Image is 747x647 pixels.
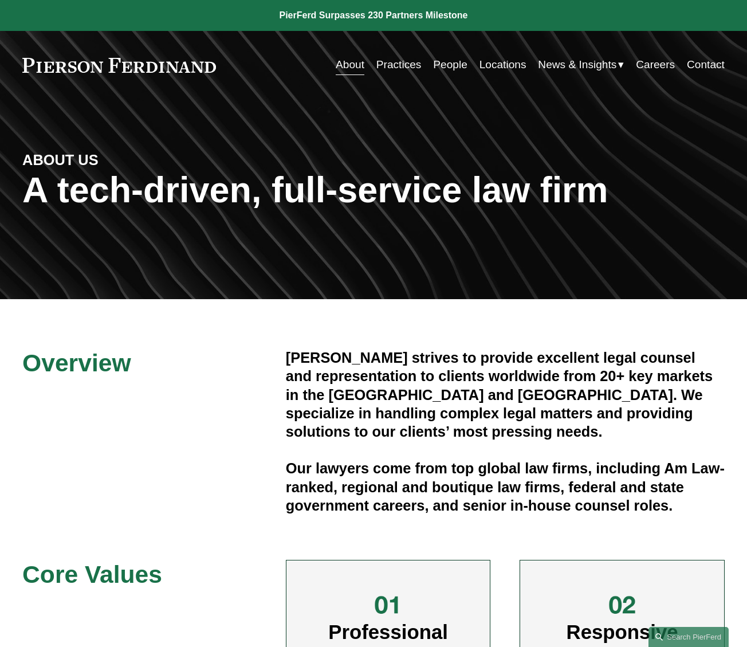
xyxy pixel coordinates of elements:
a: Search this site [648,627,729,647]
a: Locations [479,54,526,76]
span: Overview [22,349,131,377]
a: People [433,54,467,76]
h1: A tech-driven, full-service law firm [22,169,725,210]
span: Professional [328,621,448,643]
a: Practices [376,54,422,76]
a: Contact [687,54,725,76]
span: News & Insights [538,55,616,74]
h4: [PERSON_NAME] strives to provide excellent legal counsel and representation to clients worldwide ... [286,348,725,441]
a: About [336,54,364,76]
h4: Our lawyers come from top global law firms, including Am Law-ranked, regional and boutique law fi... [286,459,725,515]
a: Careers [636,54,675,76]
a: folder dropdown [538,54,624,76]
span: Responsive [567,621,678,643]
strong: ABOUT US [22,152,99,168]
span: Core Values [22,560,162,588]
